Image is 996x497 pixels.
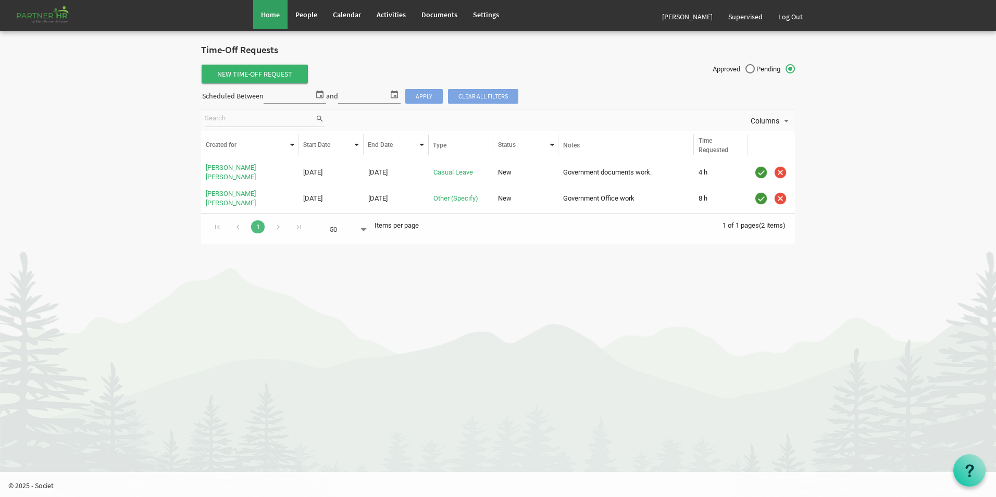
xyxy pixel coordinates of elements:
td: 11/29/2025 column header End Date [364,161,429,184]
span: New Time-Off Request [202,65,308,83]
img: cancel.png [773,191,788,206]
div: Scheduled Between and [201,88,519,106]
div: Approve Time-Off Request [753,190,769,207]
div: Cancel Time-Off Request [772,190,789,207]
span: (2 items) [759,221,786,229]
span: Apply [405,89,443,104]
span: Activities [377,10,406,19]
span: Approved [713,65,755,74]
img: approve.png [753,165,769,180]
a: Casual Leave [433,168,473,176]
td: New column header Status [493,161,558,184]
span: select [314,88,326,101]
h2: Time-Off Requests [201,45,795,56]
td: Government documents work. column header Notes [558,161,694,184]
span: Calendar [333,10,361,19]
span: Start Date [303,141,330,148]
span: Documents [421,10,457,19]
img: approve.png [753,191,769,206]
span: Settings [473,10,499,19]
a: [PERSON_NAME] [654,2,720,31]
a: Goto Page 1 [251,220,265,233]
td: 11/28/2025 column header Start Date [298,187,364,210]
a: Other (Specify) [433,194,478,202]
div: Cancel Time-Off Request [772,164,789,181]
span: Created for [206,141,236,148]
div: Go to next page [271,219,285,233]
td: New column header Status [493,187,558,210]
a: [PERSON_NAME] [PERSON_NAME] [206,190,256,207]
span: select [388,88,401,101]
p: © 2025 - Societ [8,480,996,491]
span: Home [261,10,280,19]
div: Go to last page [292,219,306,233]
span: Supervised [728,12,763,21]
a: Log Out [770,2,811,31]
td: 11/29/2025 column header Start Date [298,161,364,184]
div: Search [203,109,326,131]
div: Go to previous page [231,219,245,233]
span: Columns [750,115,780,128]
button: Columns [749,114,793,128]
a: [PERSON_NAME] [PERSON_NAME] [206,164,256,181]
span: People [295,10,317,19]
td: Other (Specify) is template cell column header Type [429,187,494,210]
span: Status [498,141,516,148]
td: 4 h is template cell column header Time Requested [694,161,748,184]
a: Supervised [720,2,770,31]
span: Type [433,142,446,149]
td: Labanya Rekha Nayak is template cell column header Created for [201,187,298,210]
div: Columns [749,109,793,131]
div: 1 of 1 pages (2 items) [723,214,795,235]
td: 11/28/2025 column header End Date [364,187,429,210]
td: Government Office work column header Notes [558,187,694,210]
td: Casual Leave is template cell column header Type [429,161,494,184]
td: is template cell column header [748,161,795,184]
td: 8 h is template cell column header Time Requested [694,187,748,210]
span: Time Requested [699,137,728,154]
span: Pending [756,65,795,74]
span: Items per page [375,221,419,229]
td: Labanya Rekha Nayak is template cell column header Created for [201,161,298,184]
span: End Date [368,141,393,148]
input: Search [205,111,315,127]
div: Approve Time-Off Request [753,164,769,181]
span: 1 of 1 pages [723,221,759,229]
img: cancel.png [773,165,788,180]
div: Go to first page [210,219,225,233]
span: Clear all filters [448,89,518,104]
span: Notes [563,142,580,149]
td: is template cell column header [748,187,795,210]
span: search [315,113,325,125]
